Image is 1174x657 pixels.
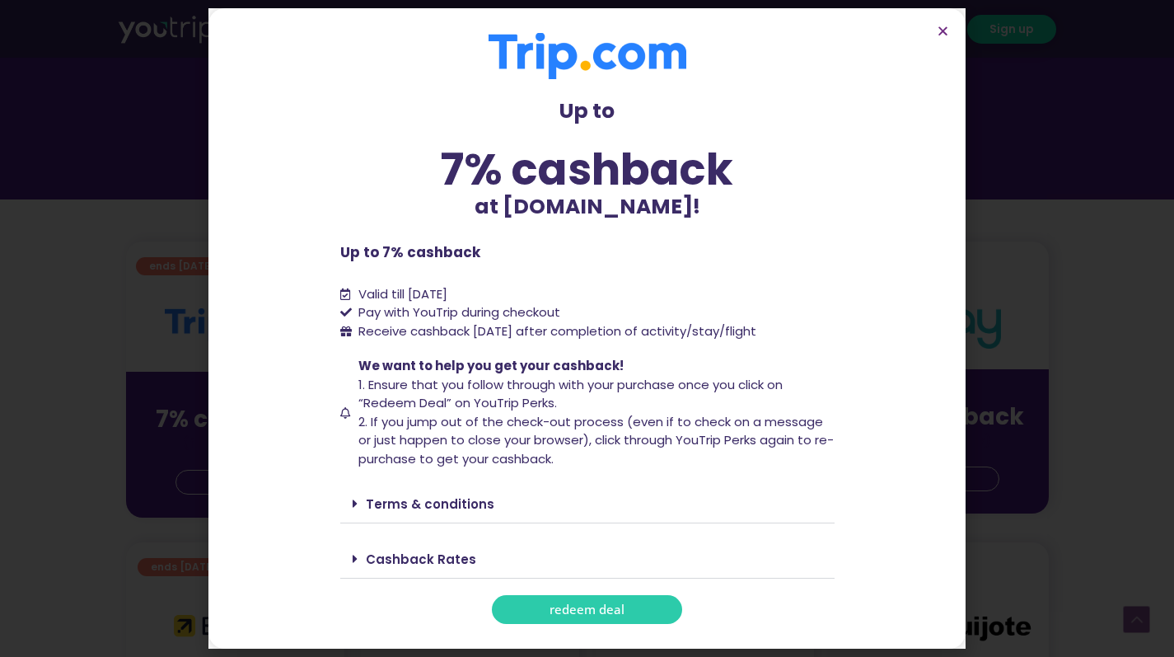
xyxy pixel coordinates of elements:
[492,595,682,624] a: redeem deal
[340,148,835,191] div: 7% cashback
[340,485,835,523] div: Terms & conditions
[937,25,949,37] a: Close
[366,495,494,513] a: Terms & conditions
[358,376,783,412] span: 1. Ensure that you follow through with your purchase once you click on “Redeem Deal” on YouTrip P...
[358,322,756,340] span: Receive cashback [DATE] after completion of activity/stay/flight
[358,413,834,467] span: 2. If you jump out of the check-out process (even if to check on a message or just happen to clos...
[340,96,835,127] p: Up to
[358,357,624,374] span: We want to help you get your cashback!
[340,191,835,223] p: at [DOMAIN_NAME]!
[366,551,476,568] a: Cashback Rates
[340,242,480,262] b: Up to 7% cashback
[358,285,447,303] span: Valid till [DATE]
[550,603,624,616] span: redeem deal
[340,540,835,579] div: Cashback Rates
[354,303,560,322] span: Pay with YouTrip during checkout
